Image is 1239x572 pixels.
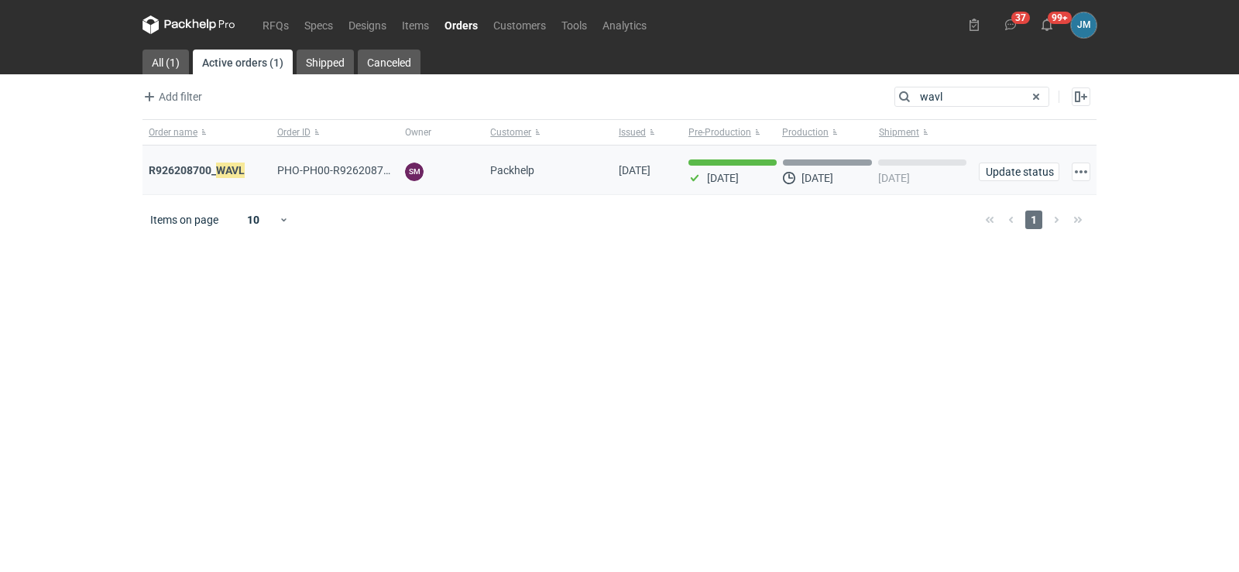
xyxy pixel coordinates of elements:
[490,164,534,176] span: Packhelp
[297,15,341,34] a: Specs
[682,120,779,145] button: Pre-Production
[139,87,203,106] button: Add filter
[879,126,919,139] span: Shipment
[358,50,420,74] a: Canceled
[688,126,751,139] span: Pre-Production
[228,209,279,231] div: 10
[1025,211,1042,229] span: 1
[619,126,646,139] span: Issued
[394,15,437,34] a: Items
[1071,12,1097,38] div: Joanna Myślak
[876,120,973,145] button: Shipment
[878,172,910,184] p: [DATE]
[490,126,531,139] span: Customer
[405,163,424,181] figcaption: SM
[613,120,682,145] button: Issued
[142,50,189,74] a: All (1)
[619,164,650,176] span: 11/09/2025
[255,15,297,34] a: RFQs
[979,163,1059,181] button: Update status
[341,15,394,34] a: Designs
[595,15,654,34] a: Analytics
[1071,12,1097,38] button: JM
[484,120,613,145] button: Customer
[998,12,1023,37] button: 37
[149,162,245,179] a: R926208700_WAVL
[216,162,245,179] em: WAVL
[1035,12,1059,37] button: 99+
[437,15,486,34] a: Orders
[142,15,235,34] svg: Packhelp Pro
[986,166,1052,177] span: Update status
[140,87,202,106] span: Add filter
[150,212,218,228] span: Items on page
[405,126,431,139] span: Owner
[1072,163,1090,181] button: Actions
[801,172,833,184] p: [DATE]
[895,87,1049,106] input: Search
[782,126,829,139] span: Production
[277,162,429,179] span: PHO-PH00-R926208700_WAVL
[142,120,271,145] button: Order name
[277,126,311,139] span: Order ID
[297,50,354,74] a: Shipped
[486,15,554,34] a: Customers
[779,120,876,145] button: Production
[149,126,197,139] span: Order name
[271,120,400,145] button: Order ID
[554,15,595,34] a: Tools
[193,50,293,74] a: Active orders (1)
[707,172,739,184] p: [DATE]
